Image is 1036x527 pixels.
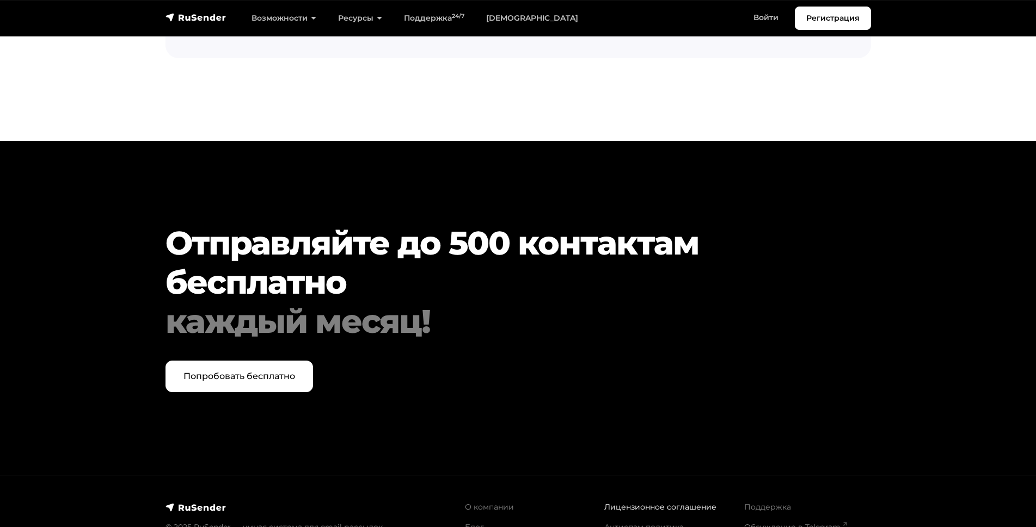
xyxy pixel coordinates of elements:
[165,224,811,341] h2: Отправляйте до 500 контактам бесплатно
[795,7,871,30] a: Регистрация
[165,12,226,23] img: RuSender
[465,502,514,512] a: О компании
[743,7,789,29] a: Войти
[475,7,589,29] a: [DEMOGRAPHIC_DATA]
[744,502,791,512] a: Поддержка
[165,502,226,513] img: RuSender
[604,502,716,512] a: Лицензионное соглашение
[165,361,313,392] a: Попробовать бесплатно
[327,7,393,29] a: Ресурсы
[452,13,464,20] sup: 24/7
[393,7,475,29] a: Поддержка24/7
[165,302,811,341] div: каждый месяц!
[241,7,327,29] a: Возможности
